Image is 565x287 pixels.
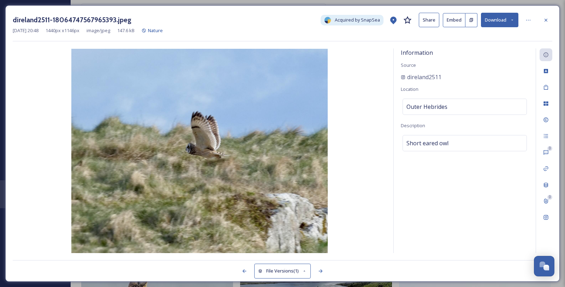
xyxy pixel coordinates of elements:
[335,17,380,23] span: Acquired by SnapSea
[406,102,447,111] span: Outer Hebrides
[547,146,552,151] div: 0
[254,264,311,278] button: File Versions(1)
[13,15,131,25] h3: direland2511-18064747567965393.jpeg
[443,13,465,27] button: Embed
[87,27,110,34] span: image/jpeg
[13,49,386,253] img: direland2511-18064747567965393.jpeg
[481,13,518,27] button: Download
[401,62,416,68] span: Source
[534,256,554,276] button: Open Chat
[401,122,425,129] span: Description
[13,27,38,34] span: [DATE] 20:48
[46,27,79,34] span: 1440 px x 1146 px
[148,27,163,34] span: Nature
[117,27,135,34] span: 147.6 kB
[401,49,433,57] span: Information
[324,17,331,24] img: snapsea-logo.png
[547,195,552,200] div: 0
[407,73,441,81] span: direland2511
[419,13,439,27] button: Share
[401,86,418,92] span: Location
[406,139,448,147] span: Short eared owl
[401,73,441,81] a: direland2511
